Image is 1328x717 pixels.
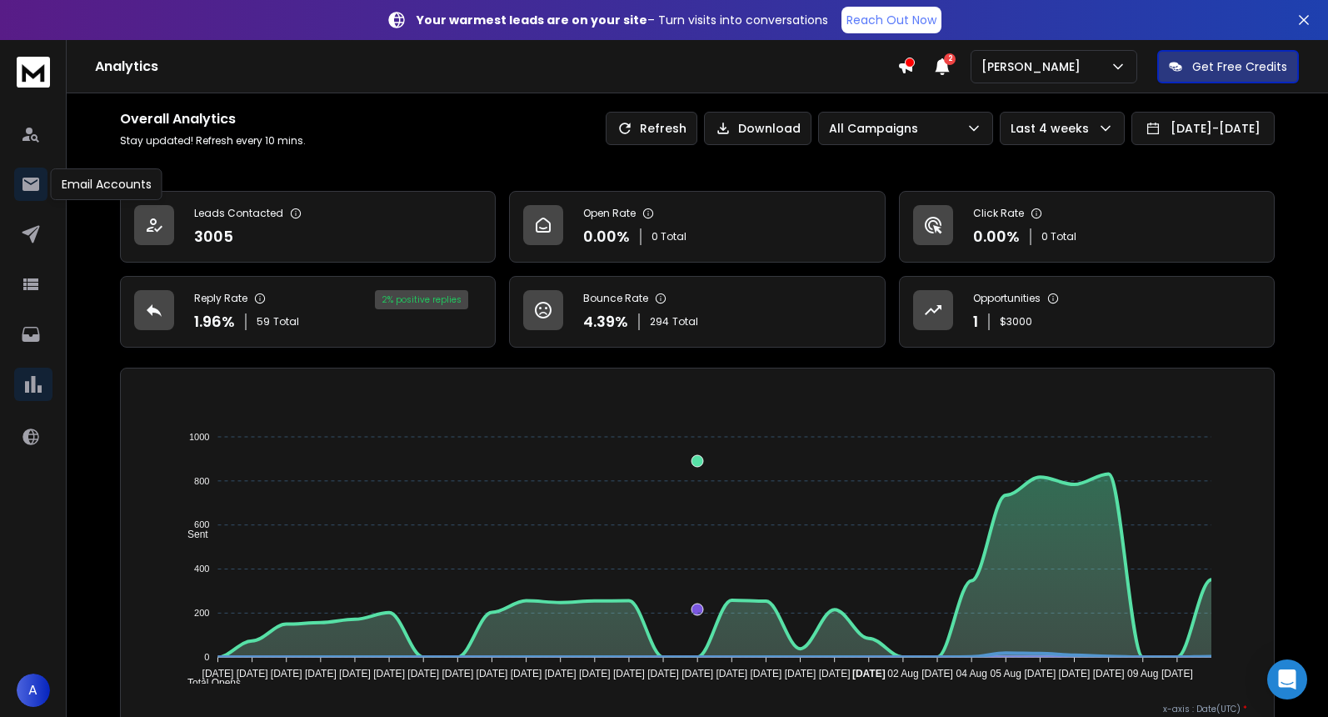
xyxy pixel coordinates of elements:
p: 0.00 % [973,225,1020,248]
p: Download [738,120,801,137]
tspan: [DATE] [819,668,851,679]
button: A [17,674,50,707]
span: 2 [944,53,956,65]
tspan: [DATE] [1093,668,1125,679]
p: 4.39 % [583,310,628,333]
a: Reply Rate1.96%59Total2% positive replies [120,276,496,348]
a: Bounce Rate4.39%294Total [509,276,885,348]
tspan: 800 [194,476,209,486]
tspan: [DATE] [613,668,645,679]
p: All Campaigns [829,120,925,137]
p: Open Rate [583,207,636,220]
tspan: [DATE] [579,668,611,679]
tspan: 02 Aug [887,668,918,679]
div: Email Accounts [51,168,162,200]
tspan: 04 Aug [956,668,986,679]
span: Total Opens [175,677,241,689]
tspan: [DATE] [716,668,747,679]
tspan: 09 Aug [1127,668,1158,679]
tspan: [DATE] [407,668,439,679]
p: 0 Total [652,230,686,243]
p: 0.00 % [583,225,630,248]
p: Reach Out Now [846,12,936,28]
p: Last 4 weeks [1011,120,1096,137]
tspan: 200 [194,608,209,618]
p: Get Free Credits [1192,58,1287,75]
tspan: [DATE] [339,668,371,679]
a: Leads Contacted3005 [120,191,496,263]
tspan: [DATE] [545,668,577,679]
tspan: [DATE] [237,668,268,679]
p: [PERSON_NAME] [981,58,1087,75]
a: Opportunities1$3000 [899,276,1275,348]
strong: Your warmest leads are on your site [417,12,647,28]
tspan: 1000 [189,432,209,442]
p: Refresh [640,120,686,137]
a: Open Rate0.00%0 Total [509,191,885,263]
tspan: [DATE] [1025,668,1056,679]
span: 294 [650,315,669,328]
tspan: [DATE] [305,668,337,679]
tspan: [DATE] [647,668,679,679]
p: – Turn visits into conversations [417,12,828,28]
p: $ 3000 [1000,315,1032,328]
p: x-axis : Date(UTC) [147,703,1247,715]
tspan: [DATE] [511,668,542,679]
span: Total [672,315,698,328]
tspan: [DATE] [681,668,713,679]
div: 2 % positive replies [375,290,468,309]
tspan: 400 [194,564,209,574]
h1: Overall Analytics [120,109,306,129]
tspan: [DATE] [921,668,953,679]
div: Open Intercom Messenger [1267,659,1307,699]
tspan: [DATE] [785,668,816,679]
p: Click Rate [973,207,1024,220]
button: Get Free Credits [1157,50,1299,83]
p: 0 Total [1041,230,1076,243]
button: Refresh [606,112,697,145]
tspan: 600 [194,519,209,529]
a: Click Rate0.00%0 Total [899,191,1275,263]
p: Stay updated! Refresh every 10 mins. [120,134,306,148]
span: 59 [257,315,270,328]
button: [DATE]-[DATE] [1131,112,1275,145]
tspan: [DATE] [751,668,782,679]
tspan: [DATE] [1059,668,1091,679]
tspan: [DATE] [202,668,234,679]
tspan: 05 Aug [991,668,1021,679]
img: logo [17,57,50,88]
h1: Analytics [95,57,897,77]
span: Sent [175,529,208,540]
tspan: [DATE] [477,668,508,679]
p: Bounce Rate [583,292,648,305]
p: Leads Contacted [194,207,283,220]
tspan: [DATE] [271,668,302,679]
p: 1.96 % [194,310,235,333]
button: Download [704,112,811,145]
tspan: [DATE] [442,668,473,679]
tspan: [DATE] [373,668,405,679]
span: Total [273,315,299,328]
tspan: [DATE] [852,668,886,679]
p: Opportunities [973,292,1041,305]
p: 1 [973,310,978,333]
p: Reply Rate [194,292,247,305]
tspan: [DATE] [1161,668,1193,679]
a: Reach Out Now [841,7,941,33]
tspan: 0 [204,652,209,662]
p: 3005 [194,225,233,248]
